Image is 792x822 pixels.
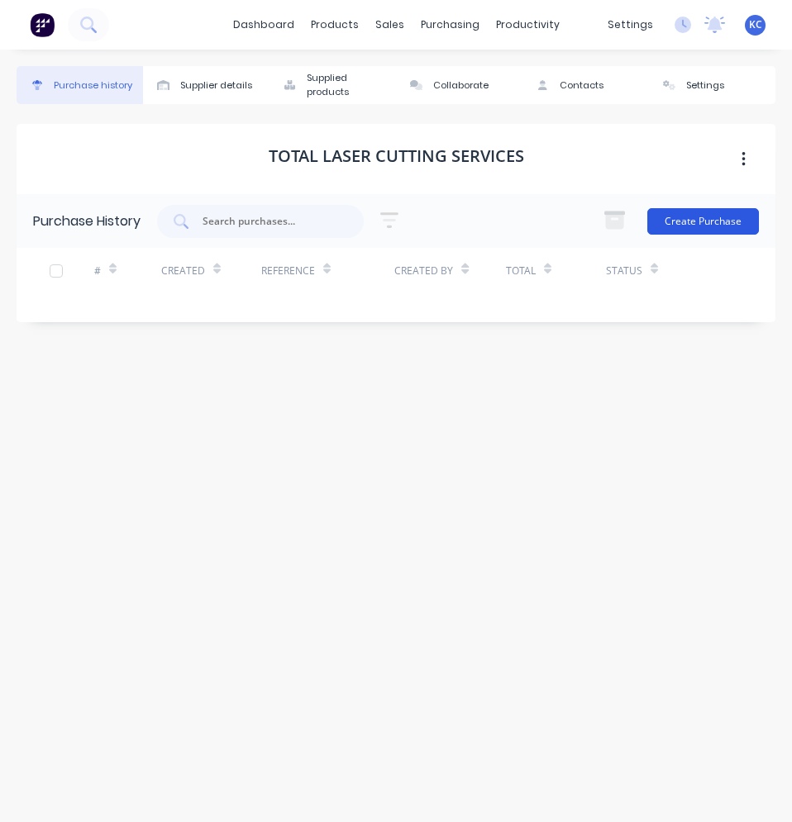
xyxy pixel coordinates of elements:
[33,211,141,231] div: Purchase History
[161,264,205,278] div: Created
[201,213,338,230] input: Search purchases...
[180,78,252,93] div: Supplier details
[647,208,759,235] button: Create Purchase
[225,12,303,37] a: dashboard
[307,71,388,99] div: Supplied products
[367,12,413,37] div: sales
[394,264,453,278] div: Created By
[30,12,55,37] img: Factory
[506,264,536,278] div: Total
[560,78,604,93] div: Contacts
[488,12,568,37] div: productivity
[606,264,642,278] div: Status
[396,66,522,104] button: Collaborate
[269,146,524,166] h1: TOTAL LASER CUTTING SERVICES
[599,12,661,37] div: settings
[433,78,489,93] div: Collaborate
[413,12,488,37] div: purchasing
[17,66,143,104] button: Purchase history
[54,78,132,93] div: Purchase history
[649,66,775,104] button: Settings
[303,12,367,37] div: products
[686,78,724,93] div: Settings
[522,66,649,104] button: Contacts
[143,66,270,104] button: Supplier details
[261,264,315,278] div: Reference
[94,264,101,278] div: #
[270,66,396,104] button: Supplied products
[749,17,762,32] span: KC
